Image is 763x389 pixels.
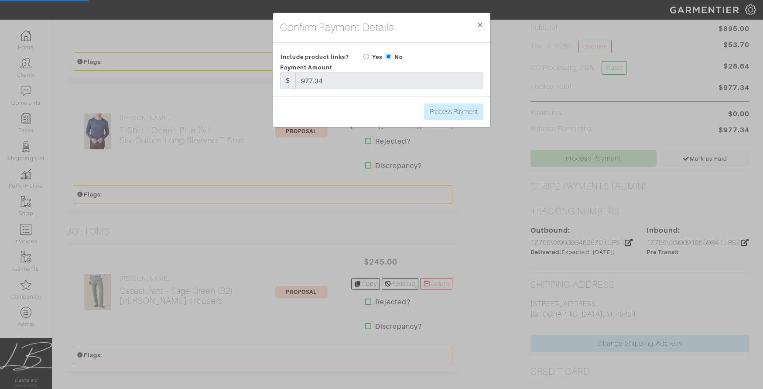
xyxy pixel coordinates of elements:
[280,20,394,35] h4: Confirm Payment Details
[372,53,382,61] label: Yes
[394,53,403,61] label: No
[280,72,296,89] div: $
[280,64,333,71] span: Payment Amount
[281,51,349,63] span: Include product links?
[477,19,483,31] span: ×
[424,103,483,120] input: Process Payment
